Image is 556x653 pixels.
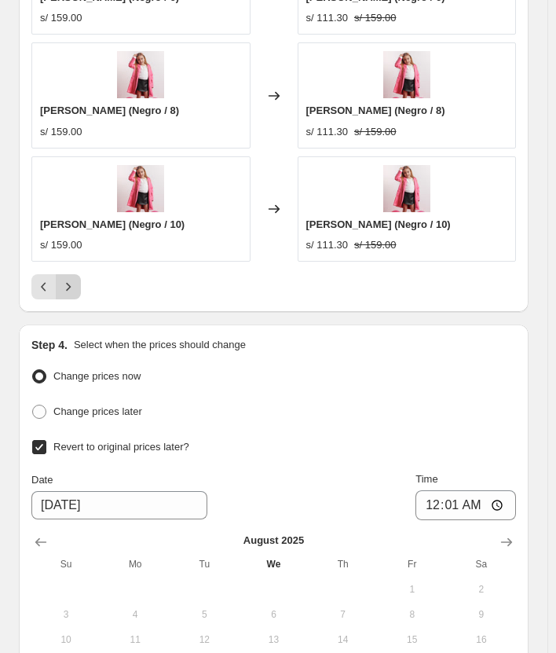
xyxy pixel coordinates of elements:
button: Tuesday August 12 2025 [170,627,239,652]
span: Date [31,474,53,486]
span: 9 [453,608,510,621]
button: Friday August 1 2025 [378,577,447,602]
th: Thursday [309,552,378,577]
input: 12:00 [415,490,516,520]
button: Tuesday August 5 2025 [170,602,239,627]
span: 7 [315,608,371,621]
span: Time [415,473,437,485]
button: Thursday August 14 2025 [309,627,378,652]
button: Saturday August 16 2025 [447,627,516,652]
strike: s/ 159.00 [354,10,397,26]
span: 3 [38,608,94,621]
div: s/ 111.30 [306,124,349,140]
p: Select when the prices should change [74,337,246,353]
span: 1 [384,583,441,596]
span: Fr [384,558,441,570]
span: 4 [107,608,163,621]
span: 8 [384,608,441,621]
nav: Pagination [31,274,81,299]
span: 6 [245,608,302,621]
button: Show next month, September 2025 [494,530,519,555]
button: Monday August 4 2025 [101,602,170,627]
button: Sunday August 10 2025 [31,627,101,652]
span: 5 [176,608,232,621]
span: Tu [176,558,232,570]
span: Th [315,558,371,570]
img: abrigofannafucsia_80x.jpg [117,51,164,98]
span: 16 [453,633,510,646]
span: Su [38,558,94,570]
button: Wednesday August 13 2025 [239,627,308,652]
button: Thursday August 7 2025 [309,602,378,627]
th: Friday [378,552,447,577]
th: Monday [101,552,170,577]
span: 11 [107,633,163,646]
h2: Step 4. [31,337,68,353]
span: [PERSON_NAME] (Negro / 10) [306,218,451,230]
span: We [245,558,302,570]
span: 2 [453,583,510,596]
button: Show previous month, July 2025 [28,530,53,555]
img: abrigofannafucsia_80x.jpg [383,165,430,212]
span: Change prices later [53,405,142,417]
span: Revert to original prices later? [53,441,189,453]
div: s/ 111.30 [306,10,349,26]
strike: s/ 159.00 [354,237,397,253]
th: Sunday [31,552,101,577]
div: s/ 159.00 [40,10,82,26]
span: [PERSON_NAME] (Negro / 8) [40,105,179,116]
div: s/ 159.00 [40,124,82,140]
input: 8/20/2025 [31,491,207,519]
span: Sa [453,558,510,570]
button: Monday August 11 2025 [101,627,170,652]
th: Wednesday [239,552,308,577]
button: Friday August 15 2025 [378,627,447,652]
button: Previous [31,274,57,299]
span: 13 [245,633,302,646]
button: Saturday August 2 2025 [447,577,516,602]
th: Saturday [447,552,516,577]
button: Next [56,274,81,299]
span: Mo [107,558,163,570]
th: Tuesday [170,552,239,577]
button: Wednesday August 6 2025 [239,602,308,627]
div: s/ 159.00 [40,237,82,253]
img: abrigofannafucsia_80x.jpg [383,51,430,98]
button: Sunday August 3 2025 [31,602,101,627]
span: [PERSON_NAME] (Negro / 8) [306,105,445,116]
div: s/ 111.30 [306,237,349,253]
span: 14 [315,633,371,646]
span: [PERSON_NAME] (Negro / 10) [40,218,185,230]
img: abrigofannafucsia_80x.jpg [117,165,164,212]
span: 10 [38,633,94,646]
span: 15 [384,633,441,646]
span: Change prices now [53,370,141,382]
button: Saturday August 9 2025 [447,602,516,627]
strike: s/ 159.00 [354,124,397,140]
button: Friday August 8 2025 [378,602,447,627]
span: 12 [176,633,232,646]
